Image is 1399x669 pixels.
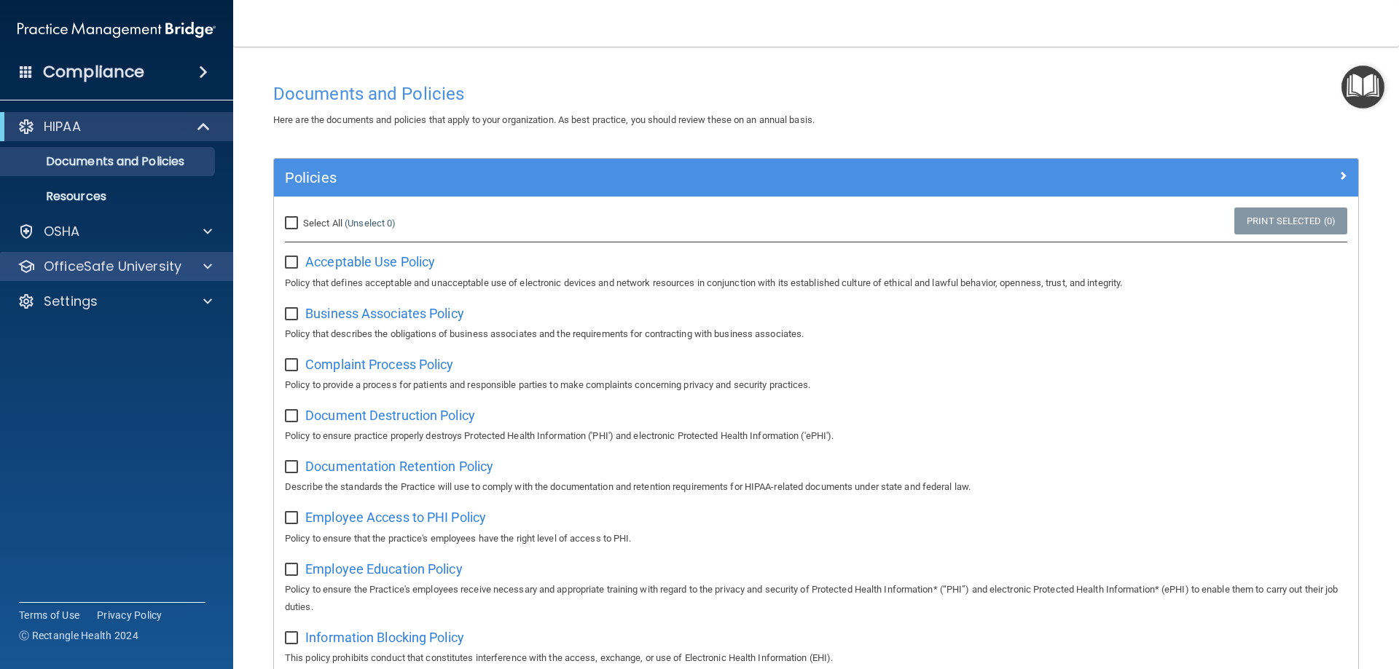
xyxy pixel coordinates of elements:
[273,84,1359,103] h4: Documents and Policies
[305,306,464,321] span: Business Associates Policy
[285,274,1347,292] p: Policy that defines acceptable and unacceptable use of electronic devices and network resources i...
[44,258,181,275] p: OfficeSafe University
[17,15,216,44] img: PMB logo
[285,166,1347,189] a: Policies
[305,357,453,372] span: Complaint Process Policy
[17,118,211,135] a: HIPAA
[17,258,212,275] a: OfficeSafe University
[19,608,79,622] a: Terms of Use
[9,189,208,204] p: Resources
[303,218,342,229] span: Select All
[43,62,144,82] h4: Compliance
[44,118,81,135] p: HIPAA
[9,154,208,169] p: Documents and Policies
[17,293,212,310] a: Settings
[285,530,1347,547] p: Policy to ensure that the practice's employees have the right level of access to PHI.
[305,408,475,423] span: Document Destruction Policy
[285,325,1347,343] p: Policy that describes the obligations of business associates and the requirements for contracting...
[285,478,1347,496] p: Describe the standards the Practice will use to comply with the documentation and retention requi...
[1234,207,1347,234] a: Print Selected (0)
[17,223,212,240] a: OSHA
[273,114,815,125] span: Here are the documents and policies that apply to your organization. As best practice, you should...
[285,649,1347,667] p: This policy prohibits conduct that constitutes interference with the access, exchange, or use of ...
[345,218,396,229] a: (Unselect 0)
[305,254,435,269] span: Acceptable Use Policy
[285,376,1347,394] p: Policy to provide a process for patients and responsible parties to make complaints concerning pr...
[305,510,486,525] span: Employee Access to PHI Policy
[44,293,98,310] p: Settings
[44,223,80,240] p: OSHA
[285,170,1076,186] h5: Policies
[97,608,162,622] a: Privacy Policy
[285,581,1347,616] p: Policy to ensure the Practice's employees receive necessary and appropriate training with regard ...
[305,630,464,645] span: Information Blocking Policy
[285,218,302,229] input: Select All (Unselect 0)
[285,427,1347,445] p: Policy to ensure practice properly destroys Protected Health Information ('PHI') and electronic P...
[1341,66,1384,108] button: Open Resource Center
[305,561,463,577] span: Employee Education Policy
[19,628,138,643] span: Ⓒ Rectangle Health 2024
[305,459,493,474] span: Documentation Retention Policy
